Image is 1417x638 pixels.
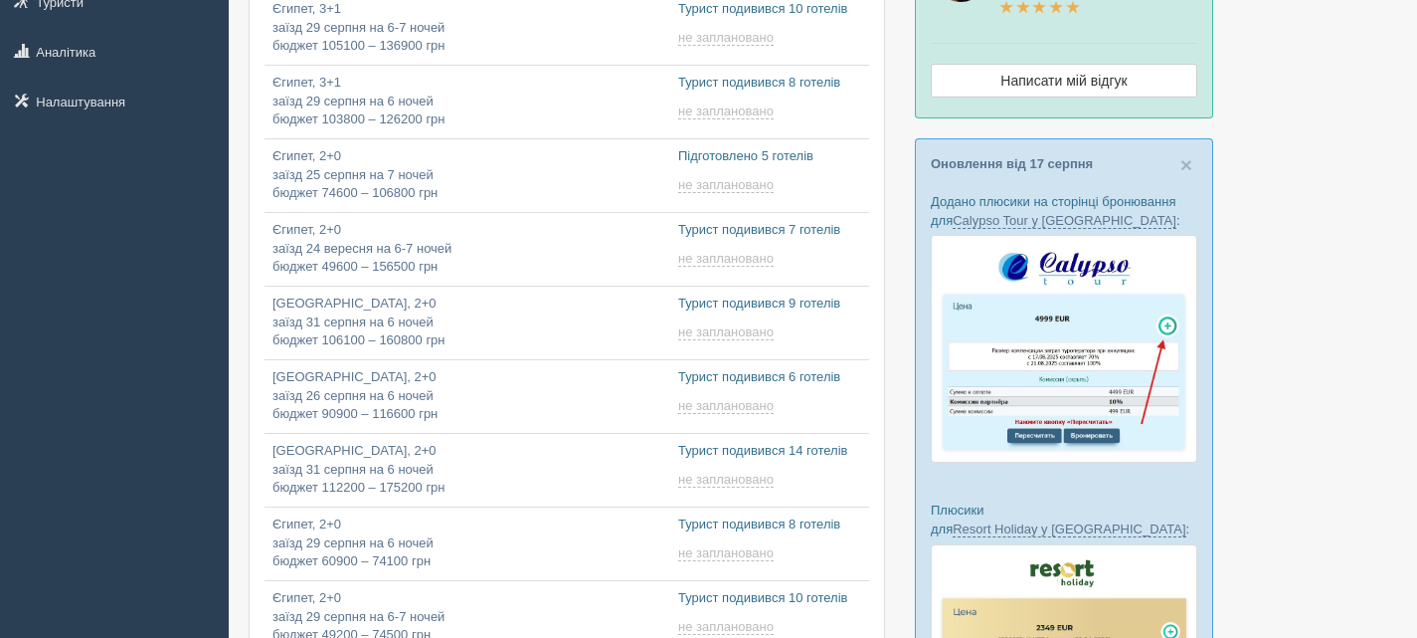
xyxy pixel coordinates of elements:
[265,508,670,580] a: Єгипет, 2+0заїзд 29 серпня на 6 ночейбюджет 60900 – 74100 грн
[265,434,670,507] a: [GEOGRAPHIC_DATA], 2+0заїзд 31 серпня на 6 ночейбюджет 112200 – 175200 грн
[678,177,778,193] a: не заплановано
[931,64,1197,98] a: Написати мій відгук
[265,66,670,138] a: Єгипет, 3+1заїзд 29 серпня на 6 ночейбюджет 103800 – 126200 грн
[1180,154,1192,175] button: Close
[272,295,662,350] p: [GEOGRAPHIC_DATA], 2+0 заїзд 31 серпня на 6 ночей бюджет 106100 – 160800 грн
[678,30,778,46] a: не заплановано
[678,398,778,414] a: не заплановано
[678,74,861,93] p: Турист подивився 8 готелів
[265,213,670,286] a: Єгипет, 2+0заїзд 24 вересня на 6-7 ночейбюджет 49600 – 156500 грн
[272,442,662,498] p: [GEOGRAPHIC_DATA], 2+0 заїзд 31 серпня на 6 ночей бюджет 112200 – 175200 грн
[678,104,778,119] a: не заплановано
[272,516,662,571] p: Єгипет, 2+0 заїзд 29 серпня на 6 ночей бюджет 60900 – 74100 грн
[931,235,1197,463] img: calypso-tour-proposal-crm-for-travel-agency.jpg
[678,619,778,635] a: не заплановано
[678,104,774,119] span: не заплановано
[272,368,662,424] p: [GEOGRAPHIC_DATA], 2+0 заїзд 26 серпня на 6 ночей бюджет 90900 – 116600 грн
[265,139,670,212] a: Єгипет, 2+0заїзд 25 серпня на 7 ночейбюджет 74600 – 106800 грн
[272,74,662,129] p: Єгипет, 3+1 заїзд 29 серпня на 6 ночей бюджет 103800 – 126200 грн
[678,324,774,340] span: не заплановано
[678,472,774,488] span: не заплановано
[678,324,778,340] a: не заплановано
[678,177,774,193] span: не заплановано
[678,589,861,608] p: Турист подивився 10 готелів
[678,221,861,240] p: Турист подивився 7 готелів
[678,398,774,414] span: не заплановано
[678,472,778,488] a: не заплановано
[678,147,861,166] p: Підготовлено 5 готелів
[931,192,1197,230] p: Додано плюсики на сторінці бронювання для :
[265,287,670,359] a: [GEOGRAPHIC_DATA], 2+0заїзд 31 серпня на 6 ночейбюджет 106100 – 160800 грн
[678,545,778,561] a: не заплановано
[953,213,1176,229] a: Calypso Tour у [GEOGRAPHIC_DATA]
[272,221,662,277] p: Єгипет, 2+0 заїзд 24 вересня на 6-7 ночей бюджет 49600 – 156500 грн
[678,251,774,267] span: не заплановано
[678,251,778,267] a: не заплановано
[678,442,861,461] p: Турист подивився 14 готелів
[953,522,1185,537] a: Resort Holiday у [GEOGRAPHIC_DATA]
[1180,153,1192,176] span: ×
[265,360,670,433] a: [GEOGRAPHIC_DATA], 2+0заїзд 26 серпня на 6 ночейбюджет 90900 – 116600 грн
[678,545,774,561] span: не заплановано
[931,501,1197,538] p: Плюсики для :
[272,147,662,203] p: Єгипет, 2+0 заїзд 25 серпня на 7 ночей бюджет 74600 – 106800 грн
[678,516,861,534] p: Турист подивився 8 готелів
[931,156,1093,171] a: Оновлення від 17 серпня
[678,368,861,387] p: Турист подивився 6 готелів
[678,30,774,46] span: не заплановано
[678,295,861,314] p: Турист подивився 9 готелів
[678,619,774,635] span: не заплановано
